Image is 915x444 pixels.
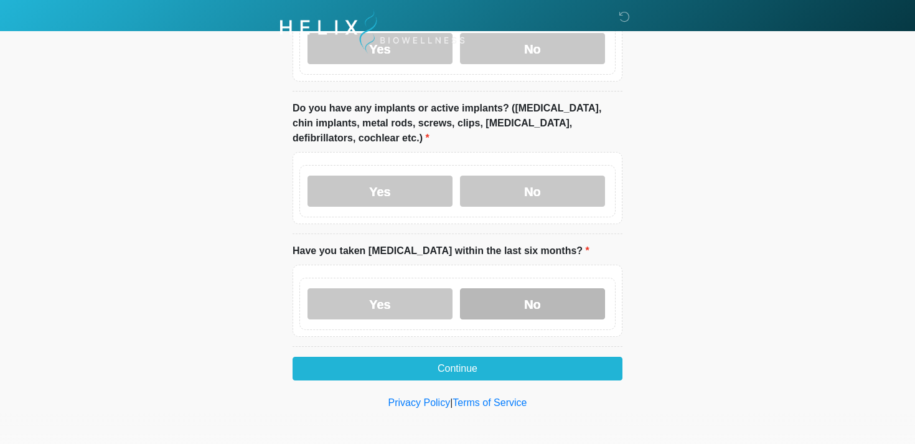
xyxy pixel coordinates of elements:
[293,357,622,380] button: Continue
[293,243,589,258] label: Have you taken [MEDICAL_DATA] within the last six months?
[460,176,605,207] label: No
[460,288,605,319] label: No
[307,176,453,207] label: Yes
[307,288,453,319] label: Yes
[280,9,465,54] img: Helix Biowellness Logo
[388,397,451,408] a: Privacy Policy
[450,397,453,408] a: |
[293,101,622,146] label: Do you have any implants or active implants? ([MEDICAL_DATA], chin implants, metal rods, screws, ...
[453,397,527,408] a: Terms of Service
